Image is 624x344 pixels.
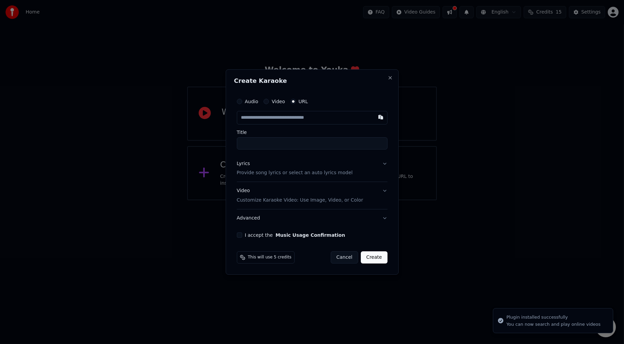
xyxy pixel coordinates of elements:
[234,78,390,84] h2: Create Karaoke
[237,130,388,135] label: Title
[237,160,250,167] div: Lyrics
[248,255,292,260] span: This will use 5 credits
[299,99,308,104] label: URL
[237,209,388,227] button: Advanced
[275,233,345,237] button: I accept the
[245,99,258,104] label: Audio
[272,99,285,104] label: Video
[361,251,388,263] button: Create
[237,188,363,204] div: Video
[237,170,353,177] p: Provide song lyrics or select an auto lyrics model
[331,251,358,263] button: Cancel
[237,182,388,209] button: VideoCustomize Karaoke Video: Use Image, Video, or Color
[245,233,345,237] label: I accept the
[237,197,363,204] p: Customize Karaoke Video: Use Image, Video, or Color
[237,155,388,182] button: LyricsProvide song lyrics or select an auto lyrics model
